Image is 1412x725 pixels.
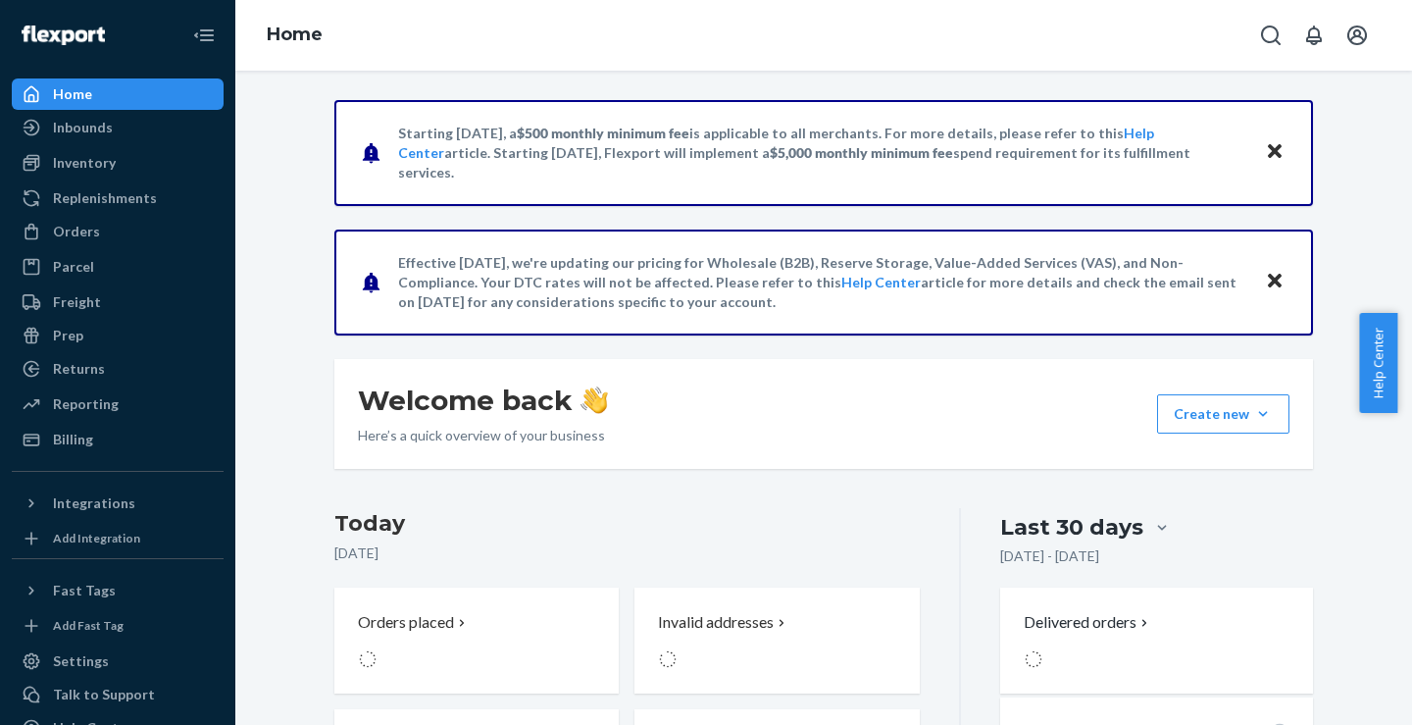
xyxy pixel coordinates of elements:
[334,544,920,563] p: [DATE]
[12,488,224,519] button: Integrations
[53,493,135,513] div: Integrations
[398,253,1246,312] p: Effective [DATE], we're updating our pricing for Wholesale (B2B), Reserve Storage, Value-Added Se...
[12,388,224,420] a: Reporting
[334,588,619,694] button: Orders placed
[12,147,224,179] a: Inventory
[12,575,224,606] button: Fast Tags
[12,216,224,247] a: Orders
[53,292,101,312] div: Freight
[267,24,323,45] a: Home
[1000,512,1143,543] div: Last 30 days
[12,320,224,351] a: Prep
[1024,611,1152,634] button: Delivered orders
[12,424,224,455] a: Billing
[358,383,608,418] h1: Welcome back
[770,144,953,161] span: $5,000 monthly minimum fee
[53,530,140,546] div: Add Integration
[12,112,224,143] a: Inbounds
[1000,546,1099,566] p: [DATE] - [DATE]
[53,394,119,414] div: Reporting
[53,84,92,104] div: Home
[580,387,608,414] img: hand-wave emoji
[184,16,224,55] button: Close Navigation
[12,353,224,385] a: Returns
[53,685,155,704] div: Talk to Support
[53,188,157,208] div: Replenishments
[658,611,774,634] p: Invalid addresses
[12,182,224,214] a: Replenishments
[634,588,919,694] button: Invalid addresses
[1294,16,1334,55] button: Open notifications
[517,125,689,141] span: $500 monthly minimum fee
[1262,138,1287,167] button: Close
[12,286,224,318] a: Freight
[53,118,113,137] div: Inbounds
[12,527,224,550] a: Add Integration
[12,251,224,283] a: Parcel
[841,274,921,290] a: Help Center
[1251,16,1290,55] button: Open Search Box
[12,78,224,110] a: Home
[12,614,224,638] a: Add Fast Tag
[53,617,124,634] div: Add Fast Tag
[358,611,454,634] p: Orders placed
[12,679,224,710] a: Talk to Support
[53,153,116,173] div: Inventory
[1262,268,1287,296] button: Close
[53,430,93,449] div: Billing
[358,426,608,445] p: Here’s a quick overview of your business
[53,359,105,379] div: Returns
[251,7,338,64] ol: breadcrumbs
[22,26,105,45] img: Flexport logo
[334,508,920,540] h3: Today
[1359,313,1397,413] button: Help Center
[1337,16,1377,55] button: Open account menu
[53,326,83,345] div: Prep
[1157,394,1289,434] button: Create new
[398,124,1246,182] p: Starting [DATE], a is applicable to all merchants. For more details, please refer to this article...
[53,581,116,600] div: Fast Tags
[12,646,224,677] a: Settings
[53,651,109,671] div: Settings
[53,257,94,277] div: Parcel
[53,222,100,241] div: Orders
